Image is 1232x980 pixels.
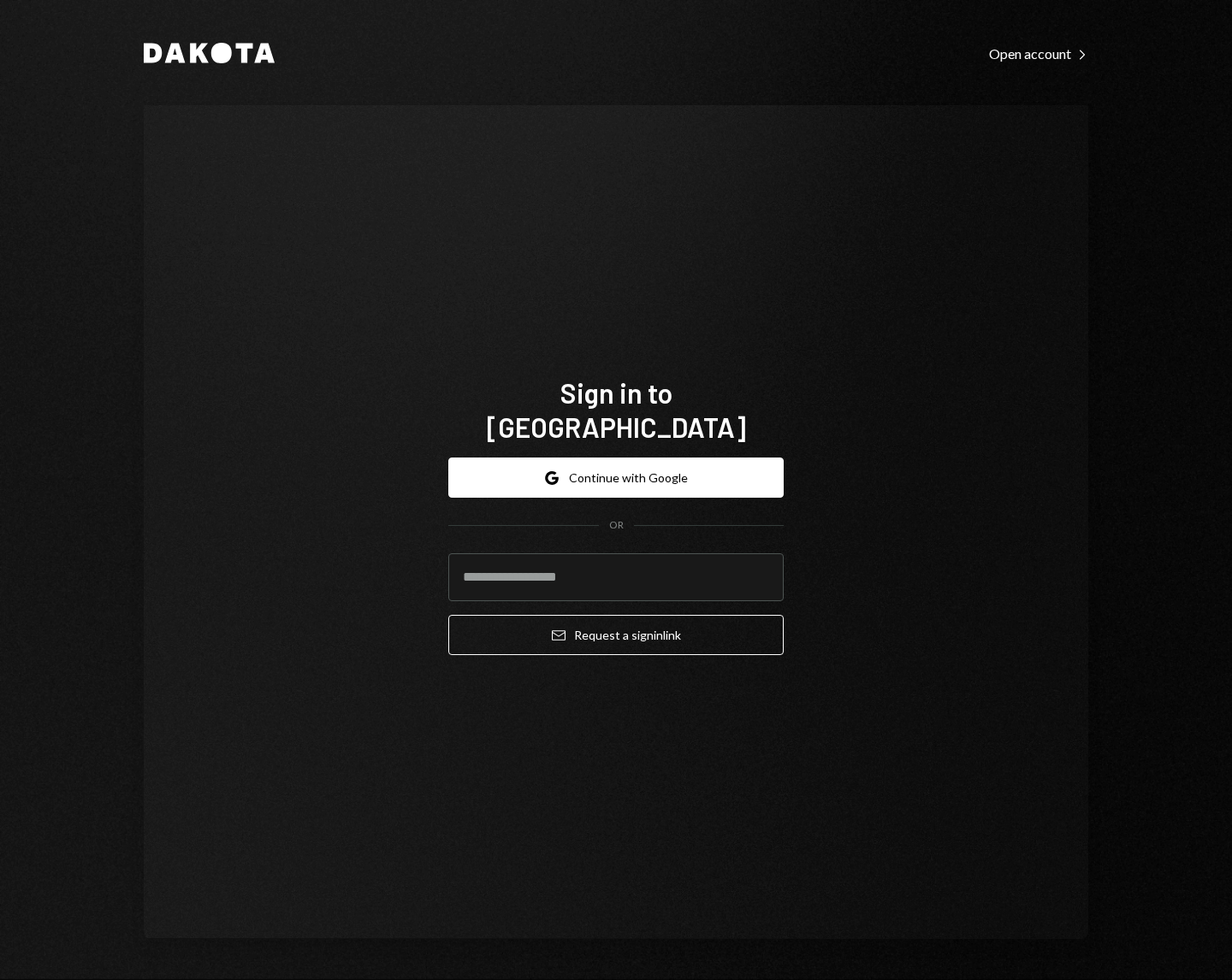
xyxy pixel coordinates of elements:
[989,44,1088,62] a: Open account
[448,458,784,498] button: Continue with Google
[609,518,624,533] div: OR
[448,375,784,444] h1: Sign in to [GEOGRAPHIC_DATA]
[448,615,784,655] button: Request a signinlink
[989,45,1088,62] div: Open account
